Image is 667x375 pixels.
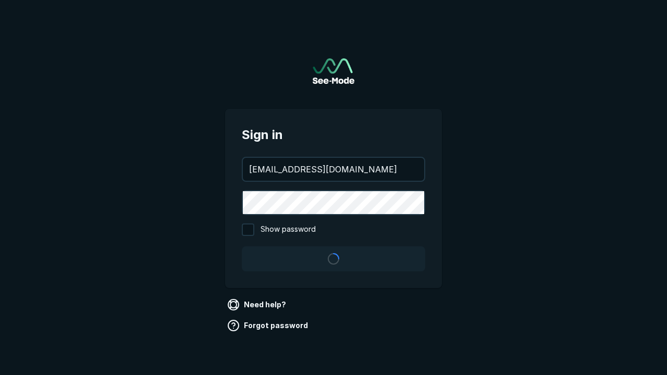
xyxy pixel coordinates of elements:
span: Sign in [242,126,425,144]
a: Forgot password [225,317,312,334]
span: Show password [261,223,316,236]
img: See-Mode Logo [313,58,354,84]
a: Go to sign in [313,58,354,84]
a: Need help? [225,296,290,313]
input: your@email.com [243,158,424,181]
